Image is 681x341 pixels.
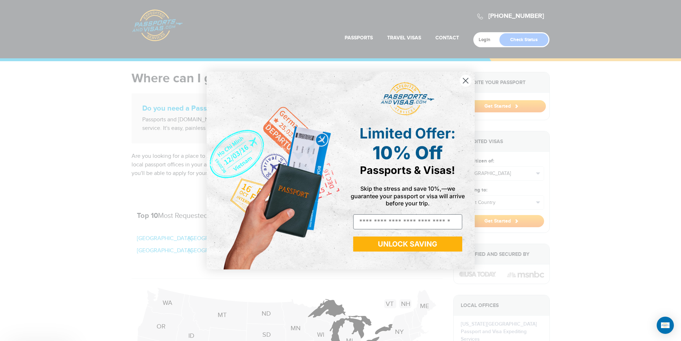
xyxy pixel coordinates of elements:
[657,317,674,334] div: Open Intercom Messenger
[351,185,465,206] span: Skip the stress and save 10%,—we guarantee your passport or visa will arrive before your trip.
[360,125,455,142] span: Limited Offer:
[353,237,462,252] button: UNLOCK SAVING
[381,82,434,116] img: passports and visas
[207,72,341,269] img: de9cda0d-0715-46ca-9a25-073762a91ba7.png
[360,164,455,176] span: Passports & Visas!
[459,74,472,87] button: Close dialog
[372,142,443,164] span: 10% Off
